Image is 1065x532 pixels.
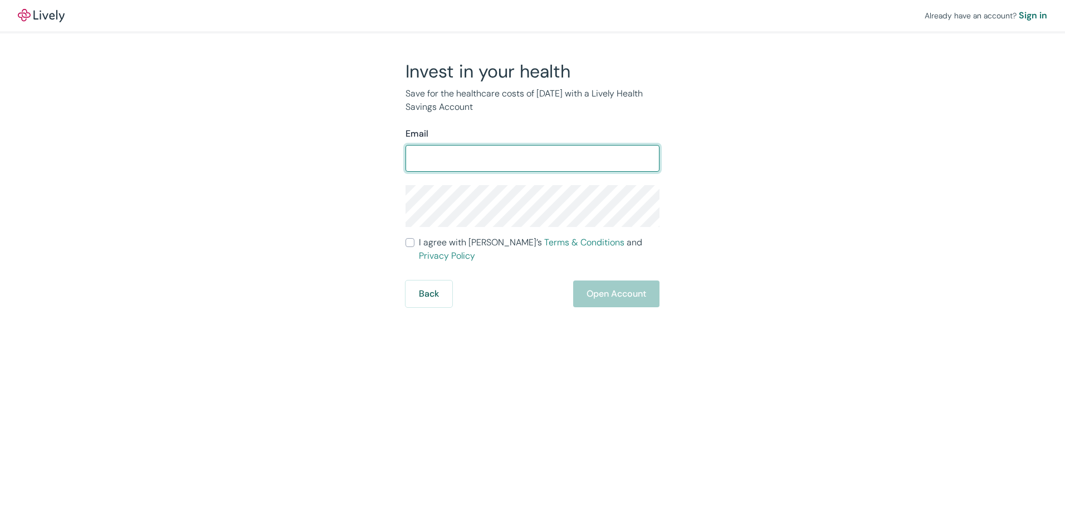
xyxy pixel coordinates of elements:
[406,280,452,307] button: Back
[406,127,428,141] label: Email
[419,236,659,263] span: I agree with [PERSON_NAME]’s and
[1019,9,1047,22] a: Sign in
[406,87,659,114] p: Save for the healthcare costs of [DATE] with a Lively Health Savings Account
[406,60,659,83] h2: Invest in your health
[544,236,624,248] a: Terms & Conditions
[18,9,65,22] img: Lively
[18,9,65,22] a: LivelyLively
[419,250,475,262] a: Privacy Policy
[925,9,1047,22] div: Already have an account?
